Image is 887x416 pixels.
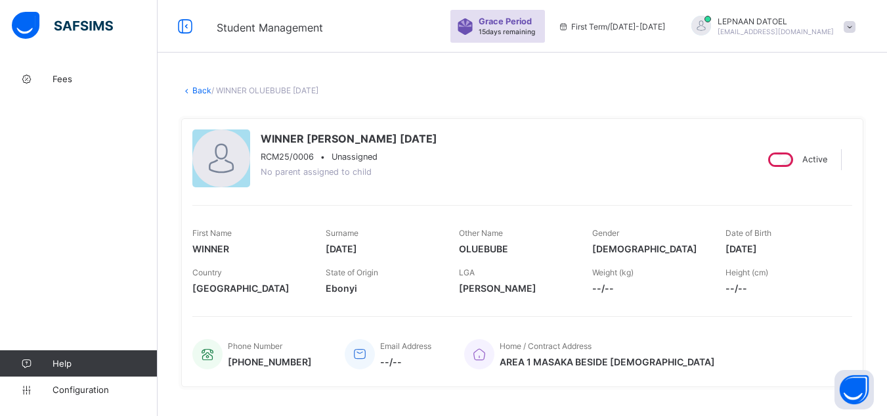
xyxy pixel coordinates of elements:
[653,206,701,216] th: qty
[702,206,821,216] th: amount
[192,243,306,254] span: WINNER
[528,306,561,315] span: ₦ 12,000
[228,356,312,367] span: [PHONE_NUMBER]
[527,206,653,216] th: unit price
[74,328,527,337] div: School Cardigan
[261,167,372,177] span: No parent assigned to child
[718,16,834,26] span: LEPNAAN DATOEL
[528,328,561,337] span: ₦ 15,000
[794,123,856,132] span: Download receipt
[792,216,821,225] span: ₦ 3,000
[217,21,323,34] span: Student Management
[592,228,619,238] span: Gender
[261,152,314,162] span: RCM25/0006
[653,216,701,227] td: 1
[31,167,863,176] span: YEAR 7 DIAMOND
[426,20,468,37] img: receipt.26f346b57495a98c98ef9b0bc63aa4d8.svg
[792,261,821,270] span: ₦ 7,000
[12,12,113,39] img: safsims
[24,406,110,415] span: Previously Paid Amount
[592,267,634,277] span: Weight (kg)
[74,250,527,259] div: Lesson Fee
[653,227,701,238] td: 1
[192,228,232,238] span: First Name
[53,74,158,84] span: Fees
[74,216,527,225] div: Event
[558,22,665,32] span: session/term information
[500,341,592,351] span: Home / Contract Address
[536,373,560,382] span: ₦ 0.00
[431,43,464,76] img: Royal College Masaka
[380,356,431,367] span: --/--
[380,341,431,351] span: Email Address
[528,261,556,270] span: ₦ 7,000
[74,239,527,248] div: Skill Acquisition
[326,267,378,277] span: State of Origin
[53,384,157,395] span: Configuration
[653,271,701,283] td: 1
[528,294,561,304] span: ₦ 20,000
[528,272,561,281] span: ₦ 88,000
[788,328,821,337] span: ₦ 15,000
[479,16,532,26] span: Grace Period
[192,85,211,95] a: Back
[459,267,475,277] span: LGA
[74,272,527,281] div: Tuition
[802,154,827,164] span: Active
[528,250,556,259] span: ₦ 3,500
[479,28,535,35] span: 15 days remaining
[74,261,527,270] div: [PERSON_NAME] & Inter-house Sport
[536,390,585,399] span: ₦ 199,000.00
[792,250,821,259] span: ₦ 3,500
[74,206,528,216] th: item
[74,306,527,315] div: [DATE] Wear
[332,152,378,162] span: Unassigned
[792,227,821,237] span: ₦ 2,000
[653,338,701,350] td: 2
[74,227,527,237] div: P.T.A. Levy
[528,339,561,348] span: ₦ 15,000
[653,327,701,338] td: 1
[528,317,561,326] span: ₦ 10,000
[24,373,56,382] span: Discount
[788,306,821,315] span: ₦ 12,000
[326,243,439,254] span: [DATE]
[653,238,701,249] td: 1
[653,283,701,294] td: 1
[528,283,556,292] span: ₦ 5,000
[74,339,527,348] div: Uniform
[788,339,821,348] span: ₦ 30,000
[653,249,701,260] td: 1
[653,294,701,305] td: 1
[31,151,863,160] span: FARUK [PERSON_NAME]
[74,283,527,292] div: Admission Form
[528,227,556,237] span: ₦ 2,000
[653,305,701,316] td: 1
[718,28,834,35] span: [EMAIL_ADDRESS][DOMAIN_NAME]
[592,243,706,254] span: [DEMOGRAPHIC_DATA]
[536,406,560,415] span: ₦ 0.00
[457,18,473,35] img: sticker-purple.71386a28dfed39d6af7621340158ba97.svg
[500,356,715,367] span: AREA 1 MASAKA BESIDE [DEMOGRAPHIC_DATA]
[192,267,222,277] span: Country
[788,294,821,304] span: ₦ 20,000
[725,243,839,254] span: [DATE]
[211,85,318,95] span: / WINNER OLUEBUBE [DATE]
[792,239,821,248] span: ₦ 3,500
[459,243,573,254] span: OLUEBUBE
[528,239,556,248] span: ₦ 3,500
[792,283,821,292] span: ₦ 5,000
[678,16,862,37] div: LEPNAANDATOEL
[74,294,527,304] div: Acceptance Fee
[326,283,439,294] span: Ebonyi
[31,135,121,145] span: [DATE]-[DATE] / First Term
[653,316,701,327] td: 1
[528,216,556,225] span: ₦ 3,000
[653,260,701,271] td: 1
[788,272,821,281] span: ₦ 88,000
[228,341,282,351] span: Phone Number
[725,267,768,277] span: Height (cm)
[592,283,706,294] span: --/--
[834,370,874,409] button: Open asap
[725,283,839,294] span: --/--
